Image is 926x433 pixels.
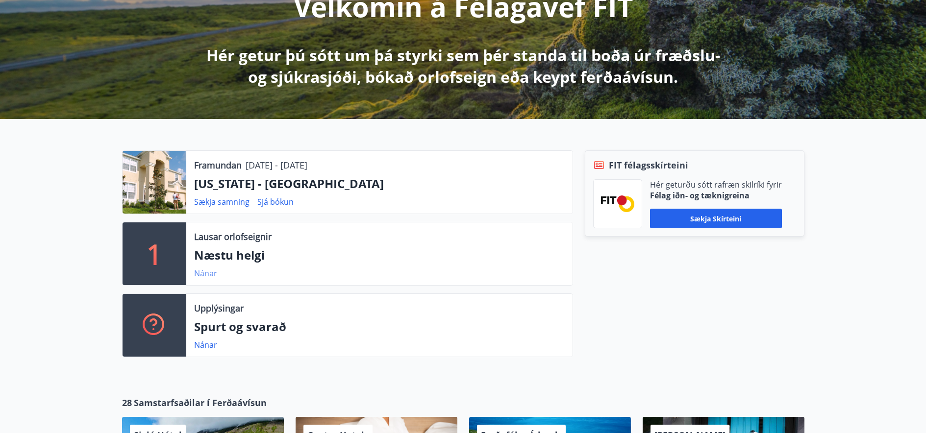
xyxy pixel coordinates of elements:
p: Spurt og svarað [194,318,565,335]
p: Hér getur þú sótt um þá styrki sem þér standa til boða úr fræðslu- og sjúkrasjóði, bókað orlofsei... [204,45,722,88]
span: 28 [122,396,132,409]
p: [US_STATE] - [GEOGRAPHIC_DATA] [194,175,565,192]
a: Nánar [194,268,217,279]
a: Sækja samning [194,196,250,207]
span: FIT félagsskírteini [609,159,688,171]
p: Framundan [194,159,242,171]
a: Nánar [194,339,217,350]
p: Upplýsingar [194,302,244,314]
a: Sjá bókun [257,196,294,207]
p: 1 [147,235,162,272]
p: Hér geturðu sótt rafræn skilríki fyrir [650,179,782,190]
img: FPQVkF9lTnNbbaRSFyT17YYeljoOGk5m51IhT0bO.png [601,195,634,212]
p: Lausar orlofseignir [194,230,272,243]
button: Sækja skírteini [650,209,782,228]
p: [DATE] - [DATE] [246,159,307,171]
p: Næstu helgi [194,247,565,264]
p: Félag iðn- og tæknigreina [650,190,782,201]
span: Samstarfsaðilar í Ferðaávísun [134,396,267,409]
